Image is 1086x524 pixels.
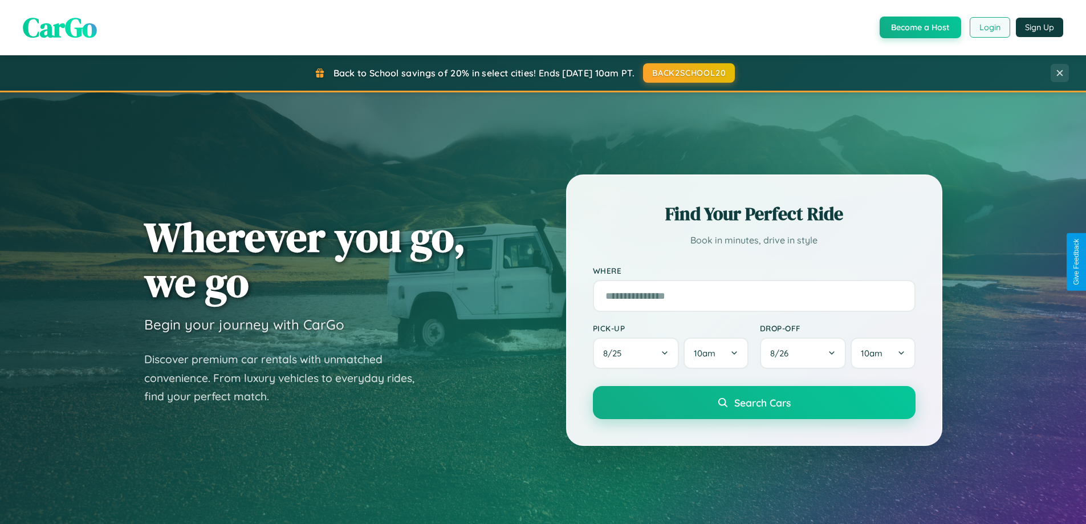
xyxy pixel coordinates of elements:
label: Pick-up [593,323,749,333]
span: 10am [694,348,715,359]
button: Sign Up [1016,18,1063,37]
h2: Find Your Perfect Ride [593,201,916,226]
button: 8/26 [760,338,847,369]
span: 10am [861,348,882,359]
p: Book in minutes, drive in style [593,232,916,249]
span: 8 / 26 [770,348,794,359]
button: Become a Host [880,17,961,38]
button: 10am [684,338,748,369]
button: Search Cars [593,386,916,419]
label: Where [593,266,916,275]
label: Drop-off [760,323,916,333]
button: 8/25 [593,338,680,369]
span: 8 / 25 [603,348,627,359]
button: BACK2SCHOOL20 [643,63,735,83]
h1: Wherever you go, we go [144,214,466,304]
span: Back to School savings of 20% in select cities! Ends [DATE] 10am PT. [333,67,634,79]
h3: Begin your journey with CarGo [144,316,344,333]
div: Give Feedback [1072,239,1080,285]
button: 10am [851,338,915,369]
span: Search Cars [734,396,791,409]
p: Discover premium car rentals with unmatched convenience. From luxury vehicles to everyday rides, ... [144,350,429,406]
button: Login [970,17,1010,38]
span: CarGo [23,9,97,46]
